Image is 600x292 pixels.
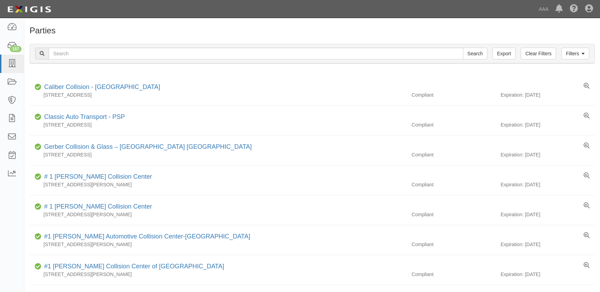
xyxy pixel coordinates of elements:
[35,85,41,90] i: Compliant
[584,232,590,239] a: View results summary
[584,202,590,209] a: View results summary
[463,48,487,59] input: Search
[501,151,595,158] div: Expiration: [DATE]
[584,262,590,269] a: View results summary
[406,151,501,158] div: Compliant
[35,264,41,269] i: Compliant
[44,203,152,210] a: # 1 [PERSON_NAME] Collision Center
[30,151,406,158] div: [STREET_ADDRESS]
[44,173,152,180] a: # 1 [PERSON_NAME] Collision Center
[584,83,590,90] a: View results summary
[561,48,589,59] a: Filters
[30,121,406,128] div: [STREET_ADDRESS]
[501,121,595,128] div: Expiration: [DATE]
[535,2,552,16] a: AAA
[44,233,250,240] a: #1 [PERSON_NAME] Automotive Collision Center-[GEOGRAPHIC_DATA]
[30,241,406,248] div: [STREET_ADDRESS][PERSON_NAME]
[501,271,595,278] div: Expiration: [DATE]
[41,143,252,152] div: Gerber Collision & Glass – Houston Brighton
[35,204,41,209] i: Compliant
[406,91,501,98] div: Compliant
[41,172,152,181] div: # 1 Cochran Collision Center
[584,143,590,149] a: View results summary
[41,113,125,122] div: Classic Auto Transport - PSP
[44,263,224,270] a: #1 [PERSON_NAME] Collision Center of [GEOGRAPHIC_DATA]
[10,46,22,52] div: 157
[35,115,41,120] i: Compliant
[30,91,406,98] div: [STREET_ADDRESS]
[501,91,595,98] div: Expiration: [DATE]
[493,48,515,59] a: Export
[521,48,556,59] a: Clear Filters
[501,241,595,248] div: Expiration: [DATE]
[570,5,578,13] i: Help Center - Complianz
[406,181,501,188] div: Compliant
[406,121,501,128] div: Compliant
[30,271,406,278] div: [STREET_ADDRESS][PERSON_NAME]
[35,234,41,239] i: Compliant
[41,262,224,271] div: #1 Cochran Collision Center of Greensburg
[44,83,160,90] a: Caliber Collision - [GEOGRAPHIC_DATA]
[584,172,590,179] a: View results summary
[584,113,590,120] a: View results summary
[44,113,125,120] a: Classic Auto Transport - PSP
[30,211,406,218] div: [STREET_ADDRESS][PERSON_NAME]
[501,181,595,188] div: Expiration: [DATE]
[5,3,53,16] img: logo-5460c22ac91f19d4615b14bd174203de0afe785f0fc80cf4dbbc73dc1793850b.png
[41,83,160,92] div: Caliber Collision - Gainesville
[41,202,152,211] div: # 1 Cochran Collision Center
[41,232,250,241] div: #1 Cochran Automotive Collision Center-Monroeville
[30,26,595,35] h1: Parties
[49,48,463,59] input: Search
[44,143,252,150] a: Gerber Collision & Glass – [GEOGRAPHIC_DATA] [GEOGRAPHIC_DATA]
[35,175,41,179] i: Compliant
[501,211,595,218] div: Expiration: [DATE]
[35,145,41,149] i: Compliant
[406,211,501,218] div: Compliant
[406,241,501,248] div: Compliant
[406,271,501,278] div: Compliant
[30,181,406,188] div: [STREET_ADDRESS][PERSON_NAME]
